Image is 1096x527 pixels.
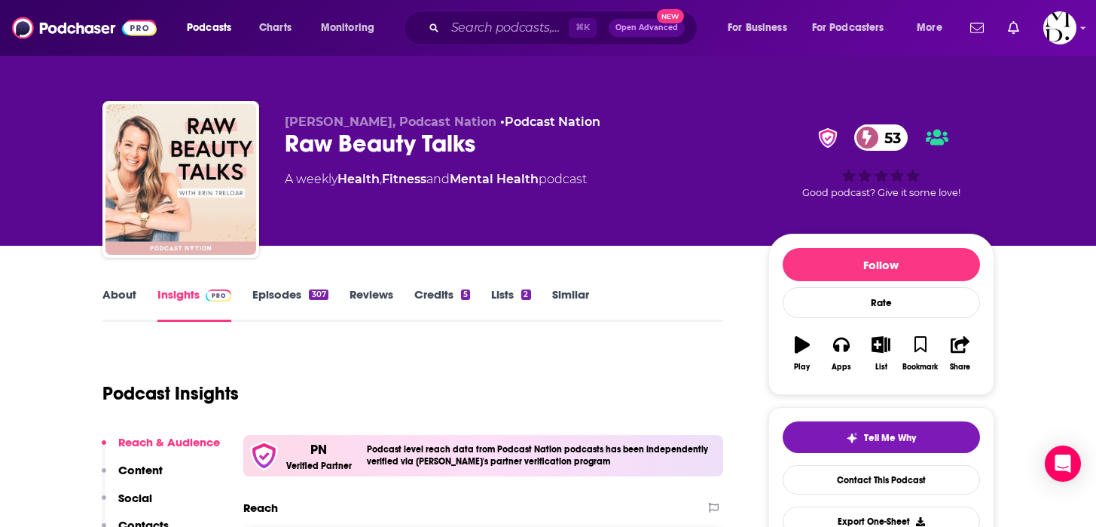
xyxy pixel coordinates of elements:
[321,17,374,38] span: Monitoring
[505,115,600,129] a: Podcast Nation
[861,326,900,381] button: List
[285,115,496,129] span: [PERSON_NAME], Podcast Nation
[901,326,940,381] button: Bookmark
[310,441,327,458] p: PN
[917,17,942,38] span: More
[252,287,328,322] a: Episodes307
[854,124,908,151] a: 53
[728,17,787,38] span: For Business
[864,432,916,444] span: Tell Me Why
[552,287,589,322] a: Similar
[964,15,990,41] a: Show notifications dropdown
[157,287,232,322] a: InsightsPodchaser Pro
[310,16,394,40] button: open menu
[717,16,806,40] button: open menu
[869,124,908,151] span: 53
[249,441,279,470] img: verfied icon
[461,290,470,300] div: 5
[286,461,352,470] h5: Verified Partner
[249,16,301,40] a: Charts
[414,287,470,322] a: Credits5
[783,287,980,318] div: Rate
[875,363,887,372] div: List
[380,172,382,186] span: ,
[350,287,393,322] a: Reviews
[118,463,163,477] p: Content
[902,363,938,372] div: Bookmark
[259,17,292,38] span: Charts
[102,382,239,405] h1: Podcast Insights
[783,248,980,281] button: Follow
[1043,11,1076,44] span: Logged in as melissa26784
[309,290,328,300] div: 307
[445,16,569,40] input: Search podcasts, credits, & more...
[1043,11,1076,44] img: User Profile
[783,326,822,381] button: Play
[491,287,530,322] a: Lists2
[783,421,980,453] button: tell me why sparkleTell Me Why
[102,463,163,491] button: Content
[783,465,980,495] a: Contact This Podcast
[118,435,220,449] p: Reach & Audience
[337,172,380,186] a: Health
[950,363,970,372] div: Share
[285,170,587,188] div: A weekly podcast
[794,363,810,372] div: Play
[118,491,152,505] p: Social
[382,172,426,186] a: Fitness
[1043,11,1076,44] button: Show profile menu
[609,19,685,37] button: Open AdvancedNew
[822,326,861,381] button: Apps
[12,14,157,42] img: Podchaser - Follow, Share and Rate Podcasts
[906,16,961,40] button: open menu
[814,128,842,148] img: verified Badge
[426,172,450,186] span: and
[940,326,979,381] button: Share
[1002,15,1025,41] a: Show notifications dropdown
[418,11,712,45] div: Search podcasts, credits, & more...
[615,24,678,32] span: Open Advanced
[521,290,530,300] div: 2
[802,16,906,40] button: open menu
[206,290,232,302] img: Podchaser Pro
[176,16,251,40] button: open menu
[657,9,684,23] span: New
[102,491,152,519] button: Social
[367,444,718,467] h4: Podcast level reach data from Podcast Nation podcasts has been independently verified via [PERSON...
[832,363,851,372] div: Apps
[187,17,231,38] span: Podcasts
[450,172,539,186] a: Mental Health
[243,501,278,515] h2: Reach
[500,115,600,129] span: •
[102,435,220,463] button: Reach & Audience
[569,18,597,38] span: ⌘ K
[768,115,994,208] div: verified Badge53Good podcast? Give it some love!
[812,17,884,38] span: For Podcasters
[846,432,858,444] img: tell me why sparkle
[102,287,136,322] a: About
[1045,446,1081,482] div: Open Intercom Messenger
[802,187,960,198] span: Good podcast? Give it some love!
[105,104,256,255] img: Raw Beauty Talks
